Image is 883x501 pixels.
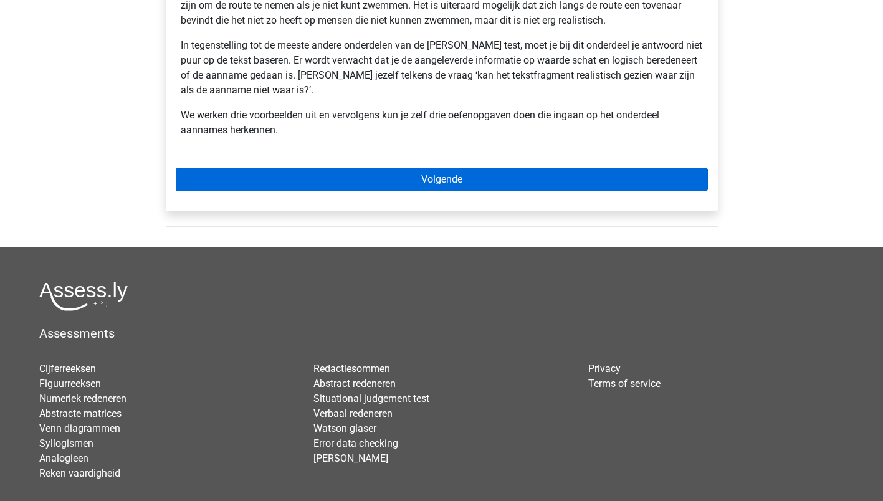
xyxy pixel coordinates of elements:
[39,467,120,479] a: Reken vaardigheid
[176,168,708,191] a: Volgende
[39,378,101,389] a: Figuurreeksen
[313,437,398,449] a: Error data checking
[181,38,703,98] p: In tegenstelling tot de meeste andere onderdelen van de [PERSON_NAME] test, moet je bij dit onder...
[39,363,96,375] a: Cijferreeksen
[39,422,120,434] a: Venn diagrammen
[313,408,393,419] a: Verbaal redeneren
[39,326,844,341] h5: Assessments
[39,393,126,404] a: Numeriek redeneren
[313,422,376,434] a: Watson glaser
[588,378,661,389] a: Terms of service
[313,393,429,404] a: Situational judgement test
[313,378,396,389] a: Abstract redeneren
[181,108,703,138] p: We werken drie voorbeelden uit en vervolgens kun je zelf drie oefenopgaven doen die ingaan op het...
[39,452,88,464] a: Analogieen
[39,282,128,311] img: Assessly logo
[313,452,388,464] a: [PERSON_NAME]
[39,408,122,419] a: Abstracte matrices
[588,363,621,375] a: Privacy
[313,363,390,375] a: Redactiesommen
[39,437,93,449] a: Syllogismen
